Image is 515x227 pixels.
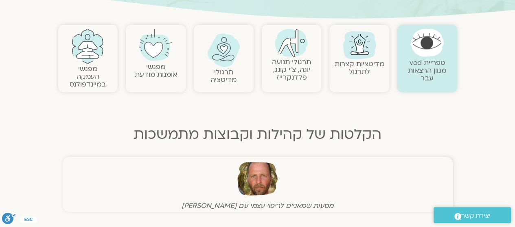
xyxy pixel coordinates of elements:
[408,58,446,83] a: ספריית vodמגוון הרצאות עבר
[335,59,384,76] a: מדיטציות קצרות לתרגול
[272,57,311,82] a: תרגולי תנועהיוגה, צ׳י קונג, פלדנקרייז
[461,210,491,221] span: יצירת קשר
[135,62,177,79] a: מפגשיאומנות מודעת
[70,64,106,89] a: מפגשיהעמקה במיינדפולנס
[434,207,511,223] a: יצירת קשר
[58,126,457,143] h2: הקלטות של קהילות וקבוצות מתמשכות
[210,67,237,84] a: תרגולימדיטציה
[65,201,451,210] figcaption: מסעות שמאניים לריפוי עצמי עם [PERSON_NAME]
